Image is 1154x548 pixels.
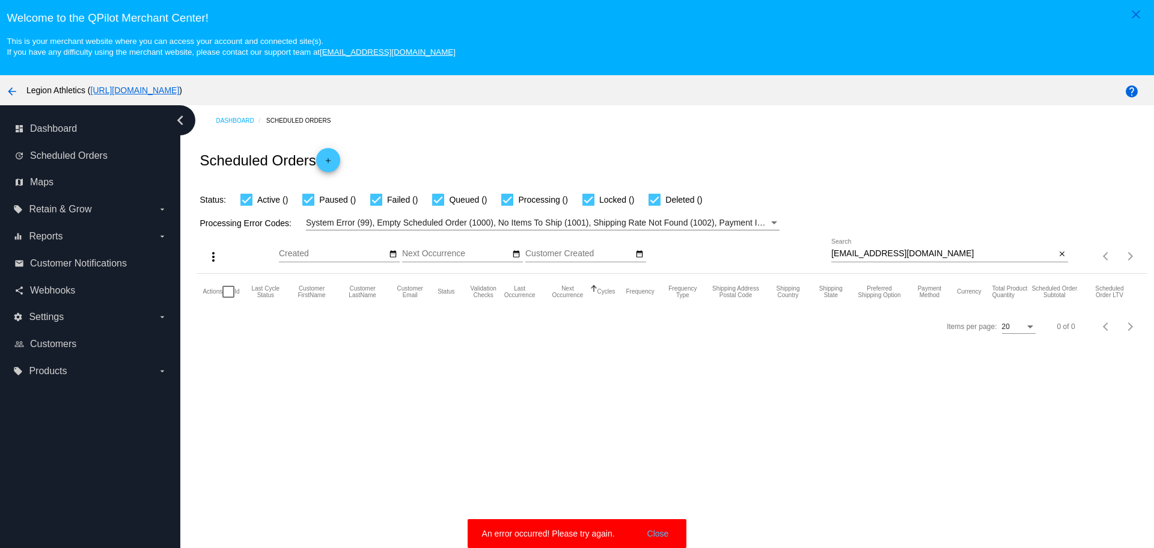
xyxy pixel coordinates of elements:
[29,312,64,322] span: Settings
[5,84,19,99] mat-icon: arrow_back
[1088,285,1130,298] button: Change sorting for LifetimeValue
[549,285,586,298] button: Change sorting for NextOccurrenceUtc
[266,111,341,130] a: Scheduled Orders
[1055,248,1068,260] button: Clear
[14,339,24,349] i: people_outline
[157,366,167,376] i: arrow_drop_down
[1129,7,1143,22] mat-icon: close
[279,249,387,259] input: Created
[947,322,997,331] div: Items per page:
[257,192,288,207] span: Active ()
[402,249,510,259] input: Next Occurrence
[1031,285,1078,298] button: Change sorting for Subtotal
[30,177,53,188] span: Maps
[14,177,24,187] i: map
[512,250,521,259] mat-icon: date_range
[306,215,780,230] mat-select: Filter by Processing Error Codes
[1119,244,1143,268] button: Next page
[216,111,266,130] a: Dashboard
[393,285,427,298] button: Change sorting for CustomerEmail
[14,286,24,295] i: share
[635,250,644,259] mat-icon: date_range
[1058,250,1066,259] mat-icon: close
[387,192,418,207] span: Failed ()
[200,218,292,228] span: Processing Error Codes:
[29,231,63,242] span: Reports
[30,150,108,161] span: Scheduled Orders
[14,281,167,300] a: share Webhooks
[200,148,340,172] h2: Scheduled Orders
[171,111,190,130] i: chevron_left
[7,11,1147,25] h3: Welcome to the QPilot Merchant Center!
[203,274,222,310] mat-header-cell: Actions
[957,288,982,295] button: Change sorting for CurrencyIso
[711,285,760,298] button: Change sorting for ShippingPostcode
[597,288,615,295] button: Change sorting for Cycles
[26,85,182,95] span: Legion Athletics ( )
[913,285,947,298] button: Change sorting for PaymentMethod.Type
[319,192,356,207] span: Paused ()
[321,156,335,171] mat-icon: add
[1094,244,1119,268] button: Previous page
[465,274,501,310] mat-header-cell: Validation Checks
[234,288,239,295] button: Change sorting for Id
[29,366,67,377] span: Products
[30,285,75,296] span: Webhooks
[518,192,567,207] span: Processing ()
[157,232,167,241] i: arrow_drop_down
[831,249,1055,259] input: Search
[1057,322,1075,331] div: 0 of 0
[857,285,902,298] button: Change sorting for PreferredShippingOption
[14,334,167,354] a: people_outline Customers
[13,232,23,241] i: equalizer
[992,274,1031,310] mat-header-cell: Total Product Quantity
[320,48,456,57] a: [EMAIL_ADDRESS][DOMAIN_NAME]
[13,205,23,214] i: local_offer
[14,119,167,138] a: dashboard Dashboard
[30,258,127,269] span: Customer Notifications
[292,285,332,298] button: Change sorting for CustomerFirstName
[29,204,91,215] span: Retain & Grow
[343,285,382,298] button: Change sorting for CustomerLastName
[525,249,633,259] input: Customer Created
[14,259,24,268] i: email
[1002,323,1036,331] mat-select: Items per page:
[157,312,167,322] i: arrow_drop_down
[1119,315,1143,339] button: Next page
[206,250,221,264] mat-icon: more_vert
[438,288,454,295] button: Change sorting for Status
[14,254,167,273] a: email Customer Notifications
[771,285,805,298] button: Change sorting for ShippingCountry
[14,146,167,165] a: update Scheduled Orders
[1002,322,1010,331] span: 20
[599,192,634,207] span: Locked ()
[1125,84,1139,99] mat-icon: help
[665,192,702,207] span: Deleted ()
[30,123,77,134] span: Dashboard
[14,124,24,134] i: dashboard
[665,285,700,298] button: Change sorting for FrequencyType
[30,339,76,349] span: Customers
[14,151,24,161] i: update
[13,312,23,322] i: settings
[1094,315,1119,339] button: Previous page
[13,366,23,376] i: local_offer
[449,192,487,207] span: Queued ()
[251,285,281,298] button: Change sorting for LastProcessingCycleId
[7,37,455,57] small: This is your merchant website where you can access your account and connected site(s). If you hav...
[482,528,673,540] simple-snack-bar: An error occurred! Please try again.
[644,528,673,540] button: Close
[200,195,226,205] span: Status:
[626,288,655,295] button: Change sorting for Frequency
[91,85,180,95] a: [URL][DOMAIN_NAME]
[157,205,167,214] i: arrow_drop_down
[501,285,538,298] button: Change sorting for LastOccurrenceUtc
[816,285,846,298] button: Change sorting for ShippingState
[14,173,167,192] a: map Maps
[389,250,397,259] mat-icon: date_range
